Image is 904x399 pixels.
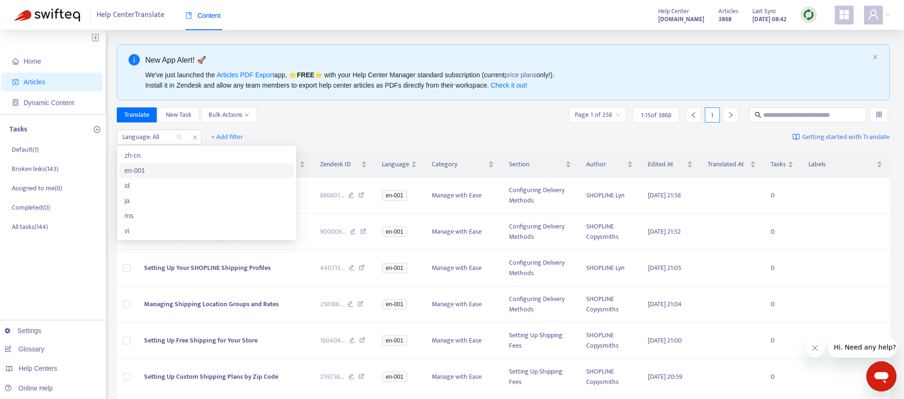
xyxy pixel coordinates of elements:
[424,178,501,214] td: Manage with Ease
[382,190,407,201] span: en-001
[501,152,579,178] th: Section
[424,152,501,178] th: Category
[690,112,697,118] span: left
[505,71,537,79] a: price plans
[244,113,249,117] span: down
[24,57,41,65] span: Home
[211,131,243,143] span: + Add filter
[579,359,641,395] td: SHOPLINE Copysmiths
[320,227,346,237] span: 900006 ...
[648,159,685,170] span: Edited At
[12,183,62,193] p: Assigned to me ( 0 )
[144,262,271,273] span: Setting Up Your SHOPLINE Shipping Profiles
[579,152,641,178] th: Author
[501,323,579,359] td: Setting Up Shipping Fees
[648,371,682,382] span: [DATE] 20:59
[872,54,878,60] button: close
[509,159,564,170] span: Section
[374,152,424,178] th: Language
[204,130,250,145] button: + Add filter
[117,107,157,122] button: Translate
[19,365,57,372] span: Help Centers
[763,214,801,250] td: 0
[801,152,890,178] th: Labels
[501,214,579,250] td: Configuring Delivery Methods
[432,159,486,170] span: Category
[708,159,749,170] span: Translated At
[125,150,289,161] div: zh-cn
[313,152,375,178] th: Zendesk ID
[144,335,258,346] span: Setting Up Free Shipping for Your Store
[166,110,192,120] span: New Task
[763,359,801,395] td: 0
[145,54,869,66] div: New App Alert! 🚀
[382,299,407,309] span: en-001
[501,178,579,214] td: Configuring Delivery Methods
[320,335,345,346] span: 160404 ...
[125,226,289,236] div: vi
[119,178,294,193] div: id
[658,14,704,24] a: [DOMAIN_NAME]
[320,299,343,309] span: 258188 ...
[119,148,294,163] div: zh-cn
[501,286,579,323] td: Configuring Delivery Methods
[771,159,786,170] span: Tasks
[808,159,875,170] span: Labels
[5,345,44,353] a: Glossary
[12,222,48,232] p: All tasks ( 144 )
[382,159,409,170] span: Language
[763,178,801,214] td: 0
[792,130,890,145] a: Getting started with Translate
[12,99,19,106] span: container
[201,107,257,122] button: Bulk Actionsdown
[705,107,720,122] div: 1
[12,203,50,212] p: Completed ( 0 )
[12,164,58,174] p: Broken links ( 143 )
[424,250,501,286] td: Manage with Ease
[94,126,100,133] span: plus-circle
[579,250,641,286] td: SHOPLINE Lyn
[382,227,407,237] span: en-001
[806,339,824,358] iframe: メッセージを閉じる
[658,6,689,16] span: Help Center
[718,14,732,24] strong: 3868
[186,12,192,19] span: book
[382,372,407,382] span: en-001
[579,323,641,359] td: SHOPLINE Copysmiths
[752,6,776,16] span: Last Sync
[727,112,734,118] span: right
[24,78,45,86] span: Articles
[144,371,278,382] span: Setting Up Custom Shipping Plans by Zip Code
[700,152,764,178] th: Translated At
[579,286,641,323] td: SHOPLINE Copysmiths
[648,299,682,309] span: [DATE] 21:04
[424,359,501,395] td: Manage with Ease
[119,223,294,238] div: vi
[320,190,344,201] span: 886807 ...
[866,361,896,391] iframe: メッセージングウィンドウを開くボタン
[97,6,164,24] span: Help Center Translate
[763,286,801,323] td: 0
[24,99,74,106] span: Dynamic Content
[5,384,53,392] a: Online Help
[792,133,800,141] img: image-link
[648,335,682,346] span: [DATE] 21:00
[209,110,249,120] span: Bulk Actions
[718,6,738,16] span: Articles
[501,359,579,395] td: Setting Up Shipping Fees
[297,71,314,79] b: FREE
[424,214,501,250] td: Manage with Ease
[125,195,289,206] div: ja
[125,211,289,221] div: ms
[119,163,294,178] div: en-001
[144,299,279,309] span: Managing Shipping Location Groups and Rates
[189,132,201,143] span: close
[579,214,641,250] td: SHOPLINE Copysmiths
[640,152,700,178] th: Edited At
[129,54,140,65] span: info-circle
[124,110,149,120] span: Translate
[763,152,801,178] th: Tasks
